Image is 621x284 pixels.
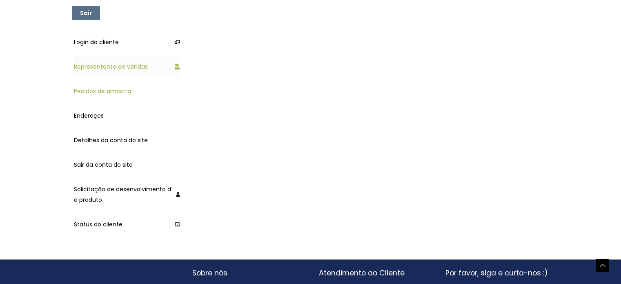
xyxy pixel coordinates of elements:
[74,179,180,210] a: Solicitação de desenvolvimento de produto
[74,161,133,169] font: Sair da conta do site
[74,32,180,52] a: Login do cliente
[72,6,100,20] a: Sair
[80,9,92,17] font: Sair
[74,136,148,144] font: Detalhes da conta do site
[74,214,180,235] a: Status do cliente
[74,105,180,126] a: Endereços
[74,185,171,204] font: Solicitação de desenvolvimento de produto
[74,220,122,228] font: Status do cliente
[74,81,180,101] a: Pedidos de amostra
[319,268,405,278] font: Atendimento ao Cliente
[74,38,119,46] font: Login do cliente
[74,112,104,120] font: Endereços
[74,130,180,150] a: Detalhes da conta do site
[74,56,180,77] a: Representante de vendas
[74,63,148,71] font: Representante de vendas
[192,268,227,278] font: Sobre nós
[74,87,131,95] font: Pedidos de amostra
[445,268,548,278] font: Por favor, siga e curta-nos :)
[74,154,180,175] a: Sair da conta do site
